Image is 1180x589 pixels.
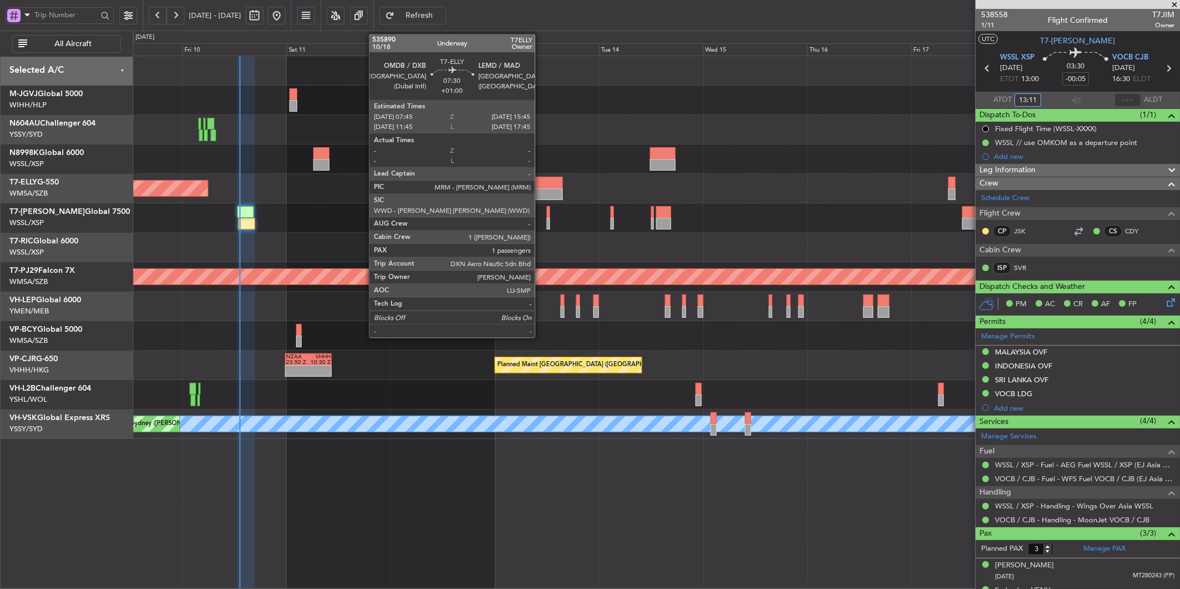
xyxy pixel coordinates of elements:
[703,43,808,57] div: Wed 15
[9,267,75,274] a: T7-PJ29Falcon 7X
[308,360,331,365] div: 10:30 Z
[9,326,37,333] span: VP-BCY
[995,361,1052,371] div: INDONESIA OVF
[994,152,1174,161] div: Add new
[308,371,331,377] div: -
[979,527,992,540] span: Pax
[495,43,599,57] div: Mon 13
[9,385,91,392] a: VH-L2BChallenger 604
[391,43,495,57] div: Sun 12
[9,149,39,157] span: N8998K
[9,326,82,333] a: VP-BCYGlobal 5000
[995,389,1032,398] div: VOCB LDG
[1101,299,1110,310] span: AF
[286,354,308,360] div: NZAA
[9,119,40,127] span: N604AU
[1152,21,1174,30] span: Owner
[979,316,1006,328] span: Permits
[981,543,1023,555] label: Planned PAX
[9,414,110,422] a: VH-VSKGlobal Express XRS
[1112,74,1130,85] span: 16:30
[189,11,241,21] span: [DATE] - [DATE]
[1083,543,1126,555] a: Manage PAX
[9,159,44,169] a: WSSL/XSP
[978,34,998,44] button: UTC
[912,43,1016,57] div: Fri 17
[9,208,130,216] a: T7-[PERSON_NAME]Global 7500
[1000,63,1023,74] span: [DATE]
[1014,263,1039,273] a: SVR
[9,296,81,304] a: VH-LEPGlobal 6000
[807,43,912,57] div: Thu 16
[981,9,1008,21] span: 538558
[1014,93,1041,107] input: --:--
[9,414,37,422] span: VH-VSK
[498,357,683,373] div: Planned Maint [GEOGRAPHIC_DATA] ([GEOGRAPHIC_DATA] Intl)
[9,424,43,434] a: YSSY/SYD
[1104,225,1122,237] div: CS
[979,416,1008,428] span: Services
[995,124,1097,133] div: Fixed Flight Time (WSSL-XXXX)
[995,138,1137,147] div: WSSL // use OMKOM as a departure point
[1014,226,1039,236] a: JSK
[1133,74,1151,85] span: ELDT
[1125,226,1150,236] a: CDY
[1045,299,1055,310] span: AC
[599,43,703,57] div: Tue 14
[29,40,117,48] span: All Aircraft
[12,35,121,53] button: All Aircraft
[1140,527,1156,539] span: (3/3)
[1112,52,1148,63] span: VOCB CJB
[995,515,1149,525] a: VOCB / CJB - Handling - MoonJet VOCB / CJB
[979,244,1021,257] span: Cabin Crew
[1140,316,1156,327] span: (4/4)
[995,501,1153,511] a: WSSL / XSP - Handling - Wings Over Asia WSSL
[993,262,1011,274] div: ISP
[1140,109,1156,121] span: (1/1)
[34,7,97,23] input: Trip Number
[1041,35,1116,47] span: T7-[PERSON_NAME]
[81,416,218,432] div: Unplanned Maint Sydney ([PERSON_NAME] Intl)
[9,178,59,186] a: T7-ELLYG-550
[1133,571,1174,581] span: MT280243 (PP)
[9,90,83,98] a: M-JGVJGlobal 5000
[9,90,38,98] span: M-JGVJ
[1021,74,1039,85] span: 13:00
[9,365,49,375] a: VHHH/HKG
[9,208,85,216] span: T7-[PERSON_NAME]
[9,277,48,287] a: WMSA/SZB
[979,177,998,190] span: Crew
[981,193,1029,204] a: Schedule Crew
[1152,9,1174,21] span: T7JIM
[1140,415,1156,427] span: (4/4)
[9,355,58,363] a: VP-CJRG-650
[993,94,1012,106] span: ATOT
[9,149,84,157] a: N8998KGlobal 6000
[9,100,47,110] a: WIHH/HLP
[1073,299,1083,310] span: CR
[1048,15,1108,27] div: Flight Confirmed
[995,460,1174,470] a: WSSL / XSP - Fuel - AEG Fuel WSSL / XSP (EJ Asia Only)
[1128,299,1137,310] span: FP
[1000,52,1034,63] span: WSSL XSP
[979,207,1021,220] span: Flight Crew
[1016,299,1027,310] span: PM
[1067,61,1084,72] span: 03:30
[9,178,37,186] span: T7-ELLY
[1000,74,1018,85] span: ETOT
[994,403,1174,413] div: Add new
[9,218,44,228] a: WSSL/XSP
[1144,94,1162,106] span: ALDT
[136,33,154,42] div: [DATE]
[1114,93,1141,107] input: --:--
[9,306,49,316] a: YMEN/MEB
[286,360,308,365] div: 23:50 Z
[9,336,48,346] a: WMSA/SZB
[979,281,1085,293] span: Dispatch Checks and Weather
[9,395,47,405] a: YSHL/WOL
[993,225,1011,237] div: CP
[397,12,442,19] span: Refresh
[995,572,1014,581] span: [DATE]
[995,347,1047,357] div: MALAYSIA OVF
[9,237,78,245] a: T7-RICGlobal 6000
